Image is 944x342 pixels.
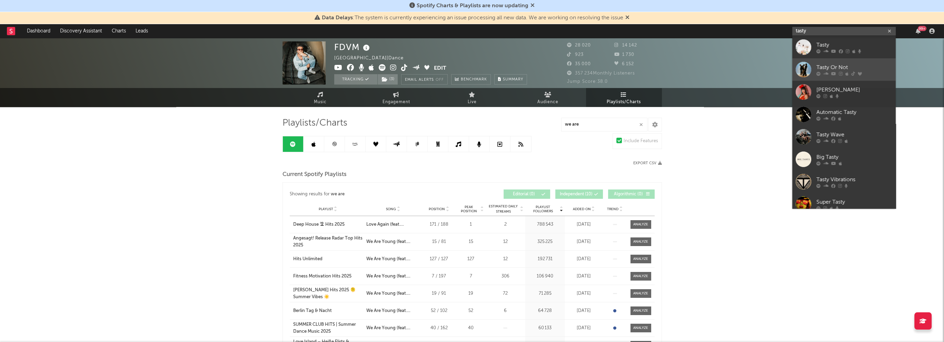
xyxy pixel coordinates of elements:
div: 788 543 [527,221,563,228]
a: [PERSON_NAME] Hits 2025 🫠 Summer Vibes ☀️ [293,287,363,300]
button: Tracking [334,74,377,85]
a: Angesagt! Release Radar Top Hits 2025 [293,235,363,248]
span: Added On [573,207,591,211]
span: Editorial ( 0 ) [508,192,540,196]
div: 19 / 91 [424,290,455,297]
div: 1 [458,221,484,228]
div: 12 [487,238,524,245]
div: 52 [458,307,484,314]
div: 171 / 188 [424,221,455,228]
a: Music [282,88,358,107]
button: Independent(10) [555,189,603,199]
span: Dismiss [530,3,535,9]
button: Edit [434,64,446,73]
span: Spotify Charts & Playlists are now updating [417,3,528,9]
div: 99 + [918,26,926,31]
div: Big Tasty [816,153,892,161]
div: We Are Young (feat. [PERSON_NAME]) [366,238,420,245]
span: Position [429,207,445,211]
span: 1 730 [614,52,634,57]
div: 7 [458,273,484,280]
span: Playlist [319,207,333,211]
div: Deep House 🏝 Hits 2025 [293,221,345,228]
a: Discovery Assistant [55,24,107,38]
div: 72 [487,290,524,297]
span: 357 234 Monthly Listeners [567,71,635,76]
a: Berlin Tag & Nacht [293,307,363,314]
span: Peak Position [458,205,480,213]
div: [DATE] [567,273,601,280]
span: Audience [537,98,558,106]
a: Audience [510,88,586,107]
div: 40 / 162 [424,325,455,332]
div: [PERSON_NAME] [816,86,892,94]
button: (3) [378,74,398,85]
div: 15 [458,238,484,245]
a: Tasty [792,36,896,58]
div: 40 [458,325,484,332]
button: Summary [494,74,527,85]
span: Data Delays [322,15,353,21]
div: [DATE] [567,256,601,263]
div: [DATE] [567,290,601,297]
a: Engagement [358,88,434,107]
span: 923 [567,52,584,57]
span: Song [386,207,396,211]
em: Off [436,78,444,82]
div: Super Tasty [816,198,892,206]
span: Estimated Daily Streams [487,204,519,214]
div: We Are Young (feat. [PERSON_NAME]) [366,256,420,263]
div: 52 / 102 [424,307,455,314]
div: 325 225 [527,238,563,245]
a: Fitness Motivation Hits 2025 [293,273,363,280]
input: Search Playlists/Charts [561,118,647,131]
div: 127 [458,256,484,263]
div: 2 [487,221,524,228]
div: Love Again (feat. [GEOGRAPHIC_DATA]) [366,221,420,228]
a: SUMMER CLUB HITS | Summer Dance Music 2025 [293,321,363,335]
a: Big Tasty [792,148,896,170]
a: Tasty Vibrations [792,170,896,193]
div: Tasty [816,41,892,49]
span: Independent ( 10 ) [560,192,593,196]
div: Tasty Or Not [816,63,892,71]
a: Tasty Or Not [792,58,896,81]
div: 106 940 [527,273,563,280]
a: Leads [131,24,153,38]
a: Tasty Wave [792,126,896,148]
div: 71 285 [527,290,563,297]
span: Playlists/Charts [282,119,347,127]
span: Trend [607,207,618,211]
span: 6 152 [614,62,634,66]
div: Berlin Tag & Nacht [293,307,332,314]
span: Benchmark [461,76,487,84]
div: 192 731 [527,256,563,263]
a: Hits Unlimited [293,256,363,263]
a: Benchmark [451,74,491,85]
span: Engagement [382,98,410,106]
a: Dashboard [22,24,55,38]
div: [DATE] [567,307,601,314]
span: 28 020 [567,43,591,48]
div: we are [331,190,345,198]
div: Tasty Wave [816,130,892,139]
div: Include Features [624,137,658,145]
span: Jump Score: 38.0 [567,79,608,84]
div: 6 [487,307,524,314]
div: Fitness Motivation Hits 2025 [293,273,351,280]
span: Music [314,98,327,106]
div: 12 [487,256,524,263]
input: Search for artists [792,27,896,36]
div: We Are Young (feat. [PERSON_NAME]) [366,290,420,297]
a: [PERSON_NAME] [792,81,896,103]
a: Charts [107,24,131,38]
a: Deep House 🏝 Hits 2025 [293,221,363,228]
span: 35 000 [567,62,591,66]
div: Tasty Vibrations [816,175,892,184]
button: Export CSV [633,161,662,165]
span: Algorithmic ( 0 ) [613,192,644,196]
span: Summary [503,78,523,81]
